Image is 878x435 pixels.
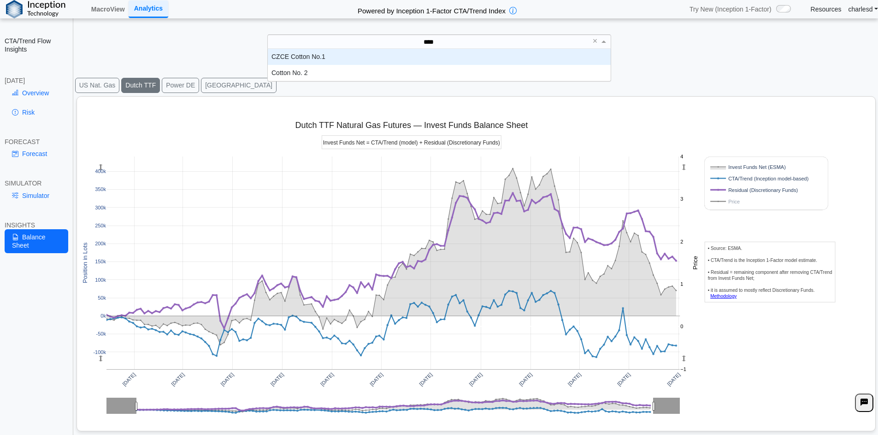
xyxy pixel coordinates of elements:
[849,5,878,13] a: charlesd
[711,294,737,299] a: Methodology
[5,76,68,85] div: [DATE]
[593,37,598,45] span: ×
[5,146,68,162] a: Forecast
[268,49,611,65] div: CZCE Cotton No.1
[162,78,199,93] button: Power DE
[268,65,611,81] div: Cotton No. 2
[88,1,129,17] a: MacroView
[708,270,832,275] tspan: • Residual = remaining component after removing CTA/Trend
[268,49,611,81] div: grid
[708,288,815,293] tspan: • it is assumed to mostly reflect Discretionary Funds.
[5,104,68,120] a: Risk
[201,78,277,93] button: [GEOGRAPHIC_DATA]
[708,276,754,281] tspan: from Invest Funds Net;
[5,229,68,253] a: Balance Sheet
[5,85,68,101] a: Overview
[5,138,68,146] div: FORECAST
[689,5,772,13] span: Try New (Inception 1-Factor)
[75,78,120,93] button: US Nat. Gas
[708,258,818,263] tspan: • CTA/Trend is the Inception 1-Factor model estimate.
[129,0,168,17] a: Analytics
[354,3,509,16] h2: Powered by Inception 1-Factor CTA/Trend Index
[5,37,68,53] h2: CTA/Trend Flow Insights
[811,5,842,13] a: Resources
[121,78,160,93] button: Dutch TTF
[5,179,68,187] div: SIMULATOR
[5,188,68,203] a: Simulator
[591,35,599,48] span: Clear value
[708,246,742,251] tspan: • Source: ESMA.
[5,221,68,229] div: INSIGHTS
